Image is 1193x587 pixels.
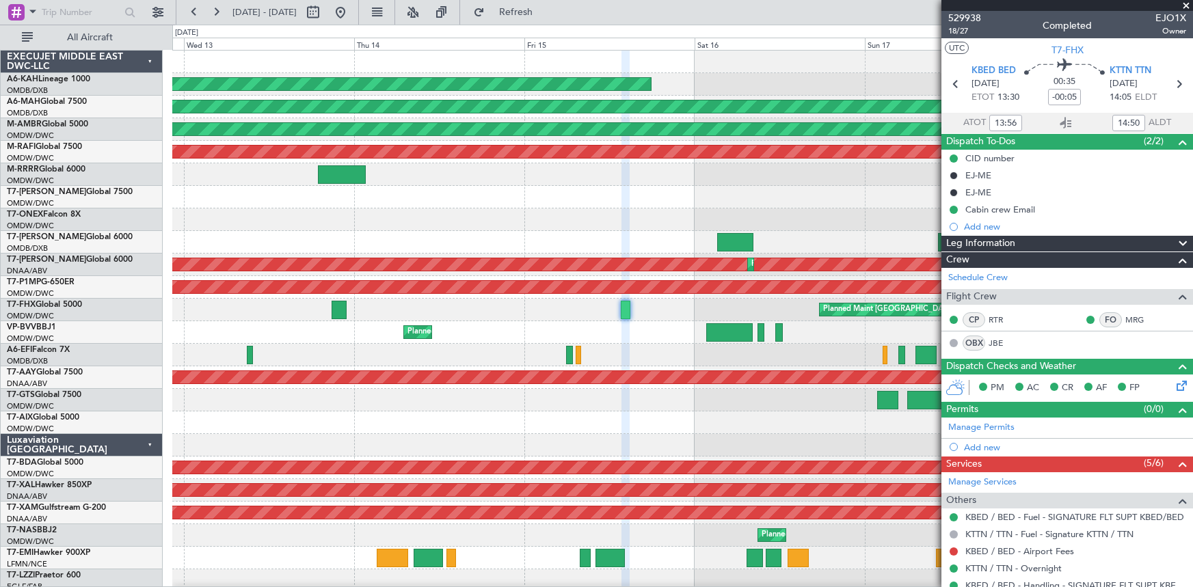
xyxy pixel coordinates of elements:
[964,221,1186,232] div: Add new
[7,469,54,479] a: OMDW/DWC
[971,91,994,105] span: ETOT
[7,210,43,219] span: T7-ONEX
[36,33,144,42] span: All Aircraft
[7,266,47,276] a: DNAA/ABV
[7,413,79,422] a: T7-AIXGlobal 5000
[7,323,36,331] span: VP-BVV
[7,233,133,241] a: T7-[PERSON_NAME]Global 6000
[1135,91,1157,105] span: ELDT
[7,188,133,196] a: T7-[PERSON_NAME]Global 7500
[7,333,54,344] a: OMDW/DWC
[7,481,92,489] a: T7-XALHawker 850XP
[7,233,86,241] span: T7-[PERSON_NAME]
[971,64,1016,78] span: KBED BED
[823,299,1101,320] div: Planned Maint [GEOGRAPHIC_DATA] ([GEOGRAPHIC_DATA][PERSON_NAME])
[989,115,1022,131] input: --:--
[946,456,982,472] span: Services
[1110,77,1138,91] span: [DATE]
[7,301,36,309] span: T7-FHX
[7,143,36,151] span: M-RAFI
[1110,91,1131,105] span: 14:05
[1110,64,1151,78] span: KTTN TTN
[7,504,106,512] a: T7-XAMGulfstream G-200
[963,336,985,351] div: OBX
[7,108,48,118] a: OMDB/DXB
[946,236,1015,251] span: Leg Information
[7,526,37,534] span: T7-NAS
[7,98,40,106] span: A6-MAH
[1096,381,1107,395] span: AF
[7,85,48,96] a: OMDB/DXB
[948,476,1017,489] a: Manage Services
[1062,381,1073,395] span: CR
[7,346,32,354] span: A6-EFI
[7,514,47,524] a: DNAA/ABV
[7,459,83,467] a: T7-BDAGlobal 5000
[963,116,986,130] span: ATOT
[184,38,354,50] div: Wed 13
[7,391,35,399] span: T7-GTS
[7,153,54,163] a: OMDW/DWC
[1054,75,1075,89] span: 00:35
[7,504,38,512] span: T7-XAM
[1155,25,1186,37] span: Owner
[7,256,133,264] a: T7-[PERSON_NAME]Global 6000
[1112,115,1145,131] input: --:--
[762,525,915,545] div: Planned Maint Abuja ([PERSON_NAME] Intl)
[1051,43,1084,57] span: T7-FHX
[997,91,1019,105] span: 13:30
[965,545,1074,557] a: KBED / BED - Airport Fees
[7,176,54,186] a: OMDW/DWC
[1125,314,1156,326] a: MRG
[487,8,545,17] span: Refresh
[7,379,47,389] a: DNAA/ABV
[7,413,33,422] span: T7-AIX
[7,243,48,254] a: OMDB/DXB
[7,391,81,399] a: T7-GTSGlobal 7500
[7,424,54,434] a: OMDW/DWC
[989,314,1019,326] a: RTR
[989,337,1019,349] a: JBE
[948,421,1015,435] a: Manage Permits
[175,27,198,39] div: [DATE]
[7,75,38,83] span: A6-KAH
[965,187,991,198] div: EJ-ME
[7,120,88,128] a: M-AMBRGlobal 5000
[7,278,41,286] span: T7-P1MP
[948,271,1008,285] a: Schedule Crew
[1144,456,1164,470] span: (5/6)
[7,288,54,299] a: OMDW/DWC
[524,38,695,50] div: Fri 15
[751,254,886,275] div: Planned Maint Dubai (Al Maktoum Intl)
[946,252,969,268] span: Crew
[7,120,42,128] span: M-AMBR
[946,359,1076,374] span: Dispatch Checks and Weather
[1129,381,1140,395] span: FP
[7,526,57,534] a: T7-NASBBJ2
[945,42,969,54] button: UTC
[7,98,87,106] a: A6-MAHGlobal 7500
[1027,381,1039,395] span: AC
[7,571,81,579] a: T7-LZZIPraetor 600
[7,368,36,377] span: T7-AAY
[948,25,981,37] span: 18/27
[7,188,86,196] span: T7-[PERSON_NAME]
[7,165,85,174] a: M-RRRRGlobal 6000
[7,491,47,502] a: DNAA/ABV
[1144,402,1164,416] span: (0/0)
[946,402,978,418] span: Permits
[7,536,54,547] a: OMDW/DWC
[7,75,90,83] a: A6-KAHLineage 1000
[7,210,81,219] a: T7-ONEXFalcon 8X
[7,256,86,264] span: T7-[PERSON_NAME]
[965,152,1015,164] div: CID number
[1144,134,1164,148] span: (2/2)
[946,289,997,305] span: Flight Crew
[7,311,54,321] a: OMDW/DWC
[7,278,75,286] a: T7-P1MPG-650ER
[7,221,54,231] a: OMDW/DWC
[7,549,33,557] span: T7-EMI
[7,356,48,366] a: OMDB/DXB
[7,198,54,208] a: OMDW/DWC
[1099,312,1122,327] div: FO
